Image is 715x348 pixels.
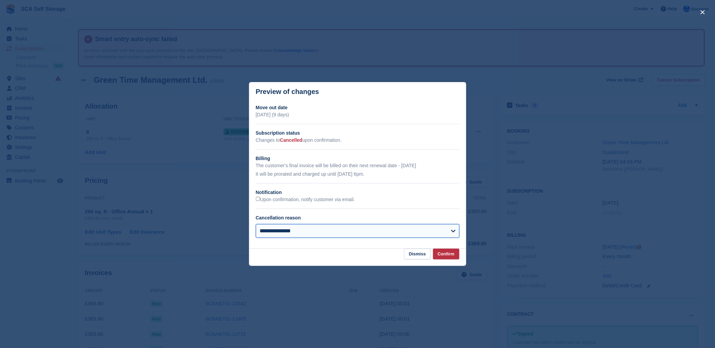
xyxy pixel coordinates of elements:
[256,162,459,169] p: The customer's final invoice will be billed on their next renewal date - [DATE]
[433,249,459,260] button: Confirm
[697,7,708,18] button: close
[256,189,459,196] h2: Notification
[256,215,301,220] label: Cancellation reason
[256,130,459,137] h2: Subscription status
[256,137,459,144] p: Changes to upon confirmation.
[256,111,459,118] p: [DATE] (9 days)
[256,88,319,96] p: Preview of changes
[256,104,459,111] h2: Move out date
[256,155,459,162] h2: Billing
[256,197,260,201] input: Upon confirmation, notify customer via email.
[256,171,459,178] p: It will be prorated and charged up until [DATE] 6pm.
[404,249,431,260] button: Dismiss
[256,197,355,203] label: Upon confirmation, notify customer via email.
[280,137,302,143] span: Cancelled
